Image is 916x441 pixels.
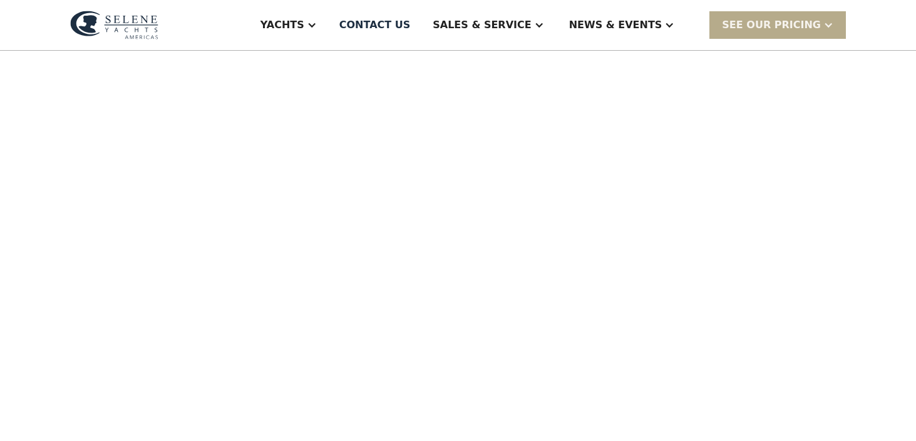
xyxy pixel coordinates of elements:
div: SEE Our Pricing [722,18,821,33]
div: Sales & Service [433,18,531,33]
div: Yachts [260,18,304,33]
div: SEE Our Pricing [709,11,846,38]
div: Contact US [339,18,411,33]
img: logo [70,11,158,39]
div: News & EVENTS [569,18,662,33]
